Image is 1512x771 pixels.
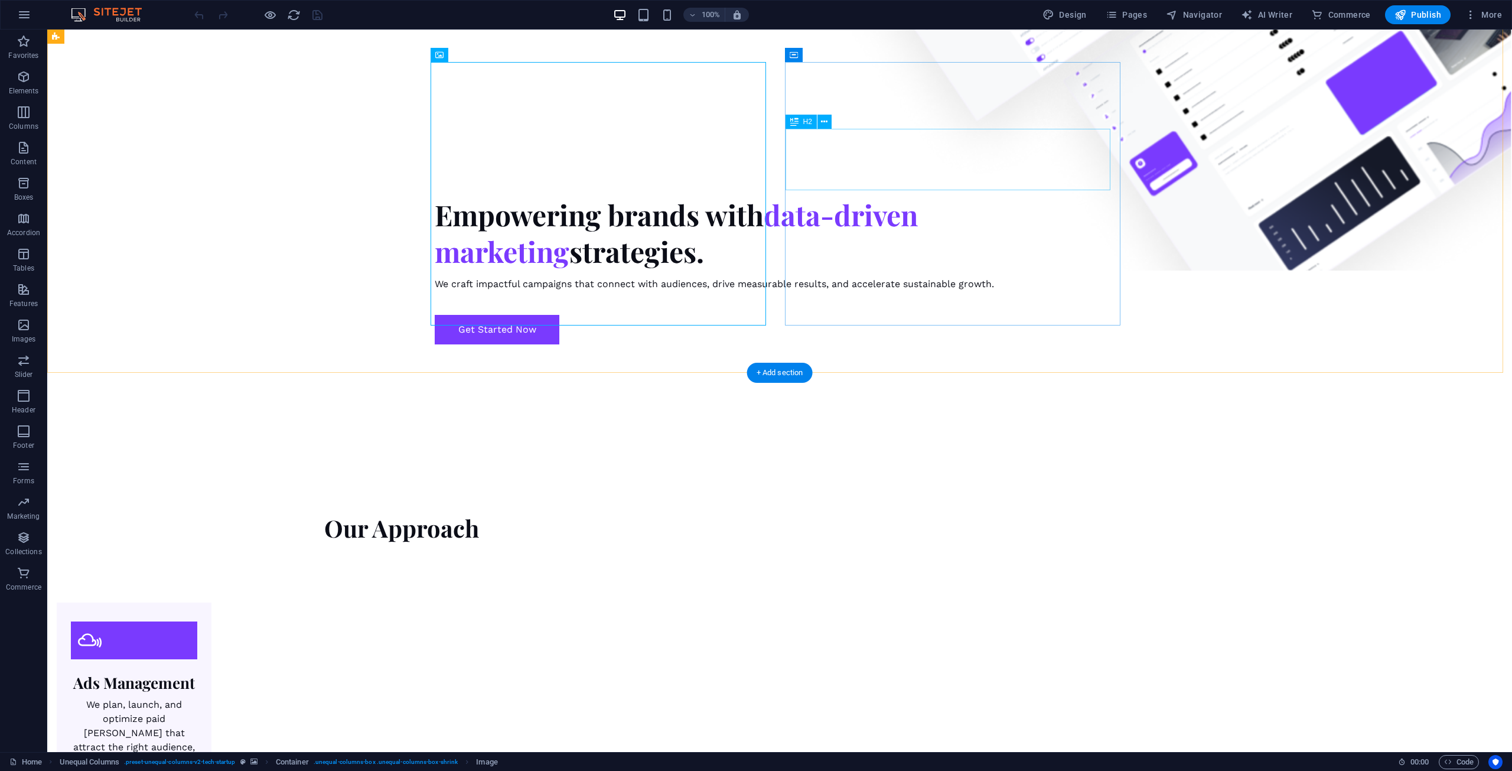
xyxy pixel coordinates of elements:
[1465,9,1502,21] span: More
[6,583,41,592] p: Commerce
[732,9,742,20] i: On resize automatically adjust zoom level to fit chosen device.
[1106,9,1147,21] span: Pages
[747,363,813,383] div: + Add section
[124,755,236,769] span: . preset-unequal-columns-v2-tech-startup
[12,334,36,344] p: Images
[1241,9,1292,21] span: AI Writer
[7,512,40,521] p: Marketing
[1306,5,1376,24] button: Commerce
[1398,755,1429,769] h6: Session time
[250,759,258,765] i: This element contains a background
[7,228,40,238] p: Accordion
[9,755,42,769] a: Click to cancel selection. Double-click to open Pages
[60,755,119,769] span: Click to select. Double-click to edit
[13,441,34,450] p: Footer
[1038,5,1091,24] div: Design (Ctrl+Alt+Y)
[1236,5,1297,24] button: AI Writer
[276,755,309,769] span: Click to select. Double-click to edit
[1038,5,1091,24] button: Design
[701,8,720,22] h6: 100%
[1488,755,1503,769] button: Usercentrics
[60,755,498,769] nav: breadcrumb
[1460,5,1507,24] button: More
[240,759,246,765] i: This element is a customizable preset
[14,193,34,202] p: Boxes
[476,755,497,769] span: Click to select. Double-click to edit
[13,263,34,273] p: Tables
[1311,9,1371,21] span: Commerce
[8,51,38,60] p: Favorites
[803,118,812,125] span: H2
[9,299,38,308] p: Features
[15,370,33,379] p: Slider
[68,8,157,22] img: Editor Logo
[1410,755,1429,769] span: 00 00
[1444,755,1474,769] span: Code
[1419,757,1420,766] span: :
[5,547,41,557] p: Collections
[1394,9,1441,21] span: Publish
[263,8,277,22] button: Click here to leave preview mode and continue editing
[1101,5,1152,24] button: Pages
[1042,9,1087,21] span: Design
[1439,755,1479,769] button: Code
[286,8,301,22] button: reload
[1166,9,1222,21] span: Navigator
[12,405,35,415] p: Header
[9,86,39,96] p: Elements
[11,157,37,167] p: Content
[1161,5,1227,24] button: Navigator
[1385,5,1451,24] button: Publish
[13,476,34,486] p: Forms
[683,8,725,22] button: 100%
[9,122,38,131] p: Columns
[314,755,458,769] span: . unequal-columns-box .unequal-columns-box-shrink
